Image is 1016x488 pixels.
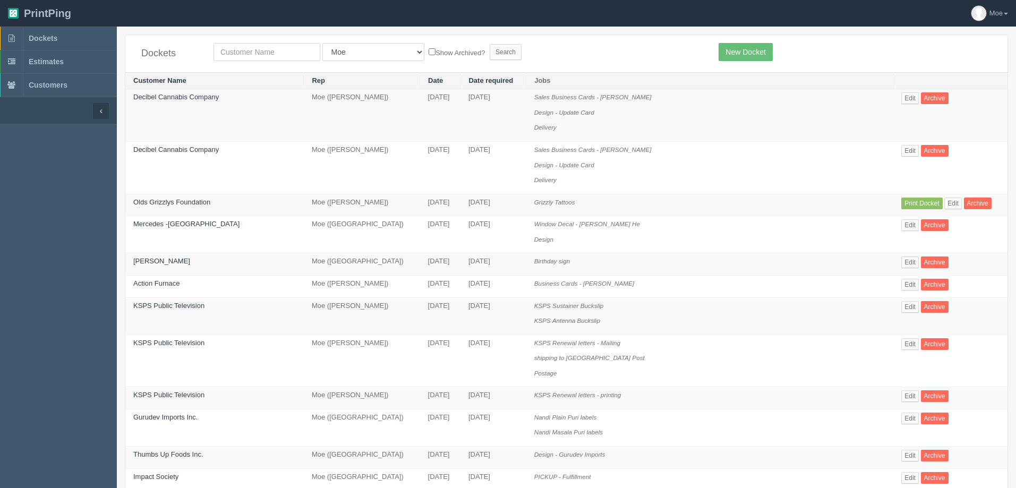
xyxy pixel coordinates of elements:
span: Estimates [29,57,64,66]
a: Archive [921,279,949,290]
a: Archive [921,219,949,231]
i: KSPS Renewal letters - printing [534,391,621,398]
i: KSPS Antenna Buckslip [534,317,600,324]
a: [PERSON_NAME] [133,257,190,265]
i: KSPS Sustainer Buckslip [534,302,604,309]
a: Edit [944,198,962,209]
a: Edit [901,279,919,290]
a: Action Furnace [133,279,180,287]
a: Archive [964,198,992,209]
a: Edit [901,472,919,484]
a: Archive [921,301,949,313]
td: [DATE] [420,89,460,142]
a: Impact Society [133,473,178,481]
td: [DATE] [460,216,526,253]
td: [DATE] [420,142,460,194]
td: Moe ([PERSON_NAME]) [304,142,420,194]
td: Moe ([PERSON_NAME]) [304,275,420,297]
input: Customer Name [214,43,320,61]
td: [DATE] [460,275,526,297]
td: [DATE] [420,335,460,387]
td: [DATE] [460,142,526,194]
a: New Docket [719,43,772,61]
td: Moe ([GEOGRAPHIC_DATA]) [304,216,420,253]
i: Postage [534,370,557,376]
td: [DATE] [460,447,526,469]
i: Sales Business Cards - [PERSON_NAME] [534,93,652,100]
i: Delivery [534,176,557,183]
a: Archive [921,472,949,484]
i: Design [534,236,553,243]
td: Moe ([PERSON_NAME]) [304,194,420,216]
a: KSPS Public Television [133,391,204,399]
a: Gurudev Imports Inc. [133,413,198,421]
a: Olds Grizzlys Foundation [133,198,210,206]
td: [DATE] [420,297,460,335]
input: Search [490,44,522,60]
a: Archive [921,338,949,350]
td: [DATE] [460,387,526,409]
a: Archive [921,92,949,104]
label: Show Archived? [429,46,485,58]
td: [DATE] [420,216,460,253]
a: Edit [901,92,919,104]
a: KSPS Public Television [133,339,204,347]
a: Decibel Cannabis Company [133,145,219,153]
a: Date [428,76,443,84]
i: Sales Business Cards - [PERSON_NAME] [534,146,652,153]
td: Moe ([GEOGRAPHIC_DATA]) [304,447,420,469]
td: Moe ([PERSON_NAME]) [304,387,420,409]
a: Decibel Cannabis Company [133,93,219,101]
i: Business Cards - [PERSON_NAME] [534,280,634,287]
img: logo-3e63b451c926e2ac314895c53de4908e5d424f24456219fb08d385ab2e579770.png [8,8,19,19]
td: [DATE] [460,194,526,216]
i: Design - Gurudev Imports [534,451,605,458]
i: PICKUP - Fulfillment [534,473,591,480]
i: Design - Update Card [534,161,594,168]
td: [DATE] [420,387,460,409]
a: Mercedes -[GEOGRAPHIC_DATA] [133,220,240,228]
td: [DATE] [460,253,526,276]
i: KSPS Renewal letters - Mailing [534,339,620,346]
td: Moe ([PERSON_NAME]) [304,89,420,142]
a: Archive [921,390,949,402]
a: Print Docket [901,198,942,209]
a: KSPS Public Television [133,302,204,310]
td: [DATE] [420,253,460,276]
a: Edit [901,219,919,231]
td: Moe ([PERSON_NAME]) [304,335,420,387]
a: Edit [901,256,919,268]
a: Archive [921,413,949,424]
td: [DATE] [460,409,526,446]
td: [DATE] [460,297,526,335]
a: Archive [921,450,949,461]
a: Customer Name [133,76,186,84]
td: [DATE] [420,409,460,446]
a: Edit [901,450,919,461]
td: [DATE] [420,447,460,469]
i: Delivery [534,124,557,131]
td: [DATE] [420,194,460,216]
td: Moe ([PERSON_NAME]) [304,297,420,335]
a: Archive [921,256,949,268]
span: Dockets [29,34,57,42]
span: Customers [29,81,67,89]
img: avatar_default-7531ab5dedf162e01f1e0bb0964e6a185e93c5c22dfe317fb01d7f8cd2b1632c.jpg [971,6,986,21]
td: [DATE] [460,335,526,387]
i: Grizzly Tattoos [534,199,575,206]
i: Birthday sign [534,258,570,264]
a: Thumbs Up Foods Inc. [133,450,203,458]
a: Edit [901,390,919,402]
i: Window Decal - [PERSON_NAME] He [534,220,640,227]
input: Show Archived? [429,48,436,55]
i: Nandi Plain Puri labels [534,414,597,421]
a: Date required [468,76,513,84]
a: Edit [901,301,919,313]
td: [DATE] [460,89,526,142]
i: shipping to [GEOGRAPHIC_DATA] Post [534,354,645,361]
a: Edit [901,145,919,157]
td: Moe ([GEOGRAPHIC_DATA]) [304,253,420,276]
a: Edit [901,413,919,424]
td: [DATE] [420,275,460,297]
a: Archive [921,145,949,157]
